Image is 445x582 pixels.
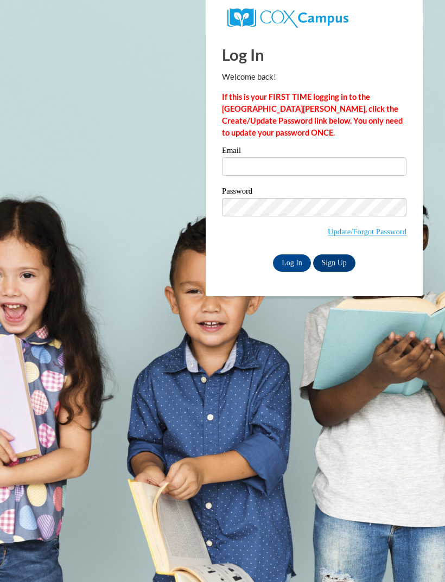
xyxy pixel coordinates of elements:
[222,43,406,66] h1: Log In
[328,227,406,236] a: Update/Forgot Password
[222,146,406,157] label: Email
[273,254,311,272] input: Log In
[222,92,403,137] strong: If this is your FIRST TIME logging in to the [GEOGRAPHIC_DATA][PERSON_NAME], click the Create/Upd...
[227,12,348,22] a: COX Campus
[222,187,406,198] label: Password
[313,254,355,272] a: Sign Up
[222,71,406,83] p: Welcome back!
[227,8,348,28] img: COX Campus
